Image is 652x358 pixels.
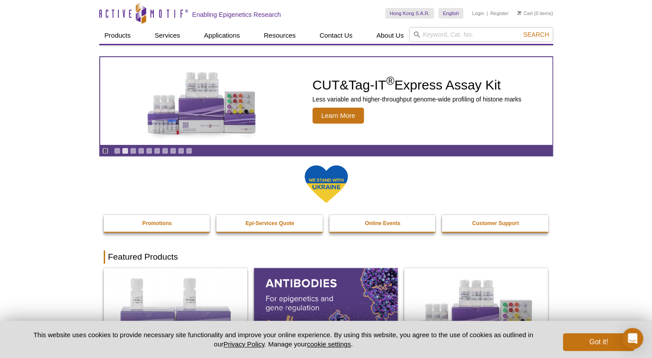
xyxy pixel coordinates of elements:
[142,220,172,226] strong: Promotions
[114,148,121,154] a: Go to slide 1
[130,148,137,154] a: Go to slide 3
[216,215,324,232] a: Epi-Services Quote
[329,215,437,232] a: Online Events
[312,95,522,103] p: Less variable and higher-throughput genome-wide profiling of histone marks
[170,148,176,154] a: Go to slide 8
[304,164,348,204] img: We Stand With Ukraine
[371,27,409,44] a: About Us
[162,148,168,154] a: Go to slide 7
[472,10,484,16] a: Login
[100,57,552,145] article: CUT&Tag-IT Express Assay Kit
[104,268,247,355] img: DNA Library Prep Kit for Illumina
[314,27,358,44] a: Contact Us
[254,268,398,355] img: All Antibodies
[442,215,549,232] a: Customer Support
[18,330,549,349] p: This website uses cookies to provide necessary site functionality and improve your online experie...
[520,31,551,39] button: Search
[385,8,434,19] a: Hong Kong S.A.R.
[146,148,152,154] a: Go to slide 5
[523,31,549,38] span: Search
[186,148,192,154] a: Go to slide 10
[517,11,521,15] img: Your Cart
[99,27,136,44] a: Products
[386,74,394,87] sup: ®
[223,340,264,348] a: Privacy Policy
[258,27,301,44] a: Resources
[438,8,463,19] a: English
[178,148,184,154] a: Go to slide 9
[138,148,144,154] a: Go to slide 4
[365,220,400,226] strong: Online Events
[122,148,129,154] a: Go to slide 2
[129,52,275,150] img: CUT&Tag-IT Express Assay Kit
[487,8,488,19] li: |
[246,220,294,226] strong: Epi-Services Quote
[622,328,643,349] div: Open Intercom Messenger
[404,268,548,355] img: CUT&Tag-IT® Express Assay Kit
[100,57,552,145] a: CUT&Tag-IT Express Assay Kit CUT&Tag-IT®Express Assay Kit Less variable and higher-throughput gen...
[104,250,549,264] h2: Featured Products
[199,27,245,44] a: Applications
[517,10,533,16] a: Cart
[517,8,553,19] li: (0 items)
[490,10,508,16] a: Register
[104,215,211,232] a: Promotions
[102,148,109,154] a: Toggle autoplay
[563,333,634,351] button: Got it!
[154,148,160,154] a: Go to slide 6
[149,27,186,44] a: Services
[472,220,519,226] strong: Customer Support
[312,78,522,92] h2: CUT&Tag-IT Express Assay Kit
[409,27,553,42] input: Keyword, Cat. No.
[312,108,364,124] span: Learn More
[307,340,351,348] button: cookie settings
[192,11,281,19] h2: Enabling Epigenetics Research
